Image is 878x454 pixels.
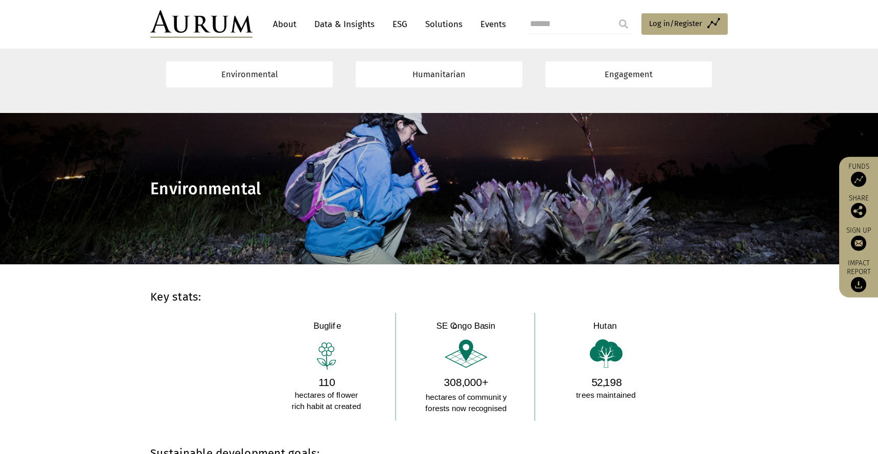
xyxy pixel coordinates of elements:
a: Environmental [166,61,333,87]
input: Submit [613,14,634,34]
a: Funds [844,162,873,187]
a: Engagement [545,61,712,87]
span: Log in/Register [649,17,702,30]
div: Share [844,195,873,218]
strong: Key stats: [150,290,201,304]
a: Humanitarian [356,61,522,87]
a: Sign up [844,226,873,251]
a: About [268,15,302,34]
img: Share this post [851,203,866,218]
img: Aurum [150,10,252,38]
img: Sign up to our newsletter [851,236,866,251]
img: Access Funds [851,172,866,187]
a: Impact report [844,259,873,292]
span: Environmental [150,179,261,198]
a: ESG [387,15,412,34]
a: Log in/Register [641,13,728,35]
a: Solutions [420,15,468,34]
a: Data & Insights [309,15,380,34]
a: Events [475,15,506,34]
